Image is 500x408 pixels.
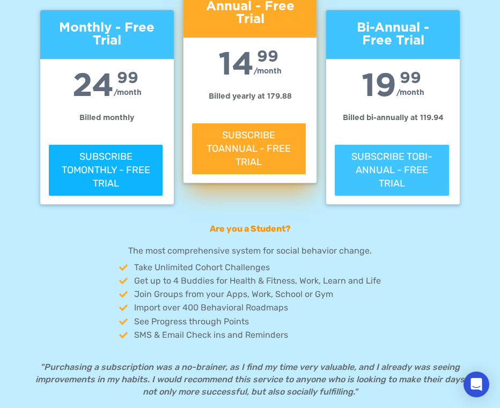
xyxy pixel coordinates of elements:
span: 24 [72,70,114,102]
div: SMS & Email Check ins and Reminders [130,330,381,340]
div: Monthly - Free Trial [40,10,174,59]
button: Subscribe toMonthly - Free Trial [48,144,164,197]
a: Are you a Student? [210,224,291,234]
div: Take Unlimited Cohort Challenges [130,263,381,272]
div: Bi-Annual - Free Trial [326,10,460,59]
button: Subscribe toAnnual - Free Trial [191,122,307,176]
div: Open Intercom Messenger [464,372,489,397]
div: Import over 400 Behavioral Roadmaps [130,303,381,313]
div: Get up to 4 Buddies for Health & Fitness, Work, Learn and Life [130,276,381,286]
p: The most comprehensive system for social behavior change. [128,245,372,257]
p: Billed monthly [79,110,134,125]
span: /month [114,89,142,97]
span: /month [254,68,282,75]
span: 99 [114,70,142,86]
div: Join Groups from your Apps, Work, School or Gym [130,290,381,299]
p: Billed yearly at 179.88 [209,89,292,104]
span: 19 [362,70,396,102]
span: 99 [254,49,282,65]
div: See Progress through Points [130,317,381,327]
button: Subscribe toBi-Annual - Free Trial [334,144,450,197]
span: 14 [218,49,254,81]
span: /month [396,89,424,97]
span: 99 [396,70,424,86]
p: "Purchasing a subscription was a no-brainer, as I find my time very valuable, and I already was s... [35,361,465,398]
p: Billed bi-annually at 119.94 [343,110,444,125]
